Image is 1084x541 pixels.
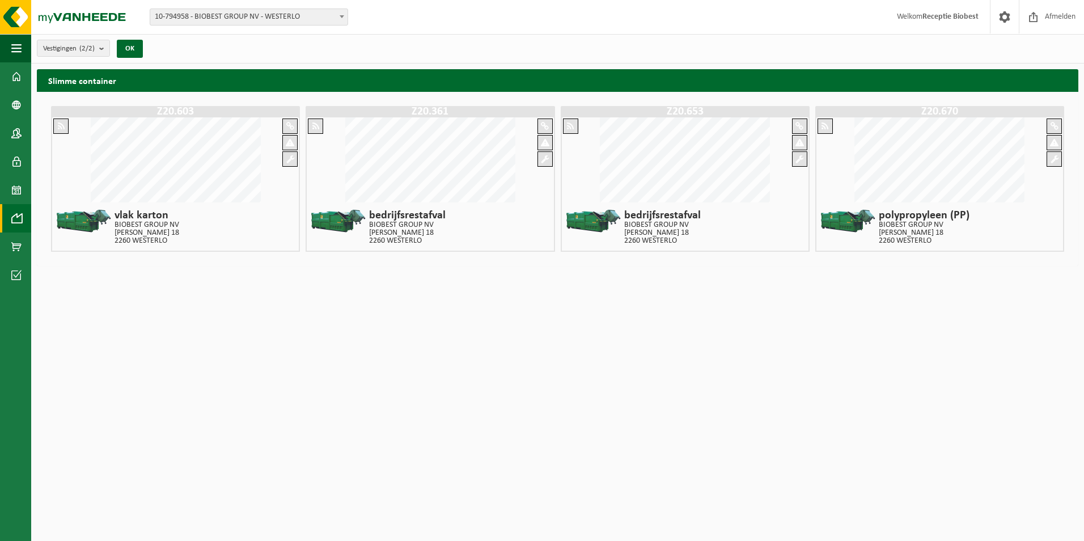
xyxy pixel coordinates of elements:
[879,221,969,229] p: BIOBEST GROUP NV
[818,106,1061,117] h1: Z20.670
[150,9,348,25] span: 10-794958 - BIOBEST GROUP NV - WESTERLO
[79,45,95,52] count: (2/2)
[564,106,807,117] h1: Z20.653
[310,207,366,235] img: HK-XZ-20-GN-01
[624,237,701,245] p: 2260 WESTERLO
[624,210,701,221] h4: bedrijfsrestafval
[879,237,969,245] p: 2260 WESTERLO
[922,12,979,21] strong: Receptie Biobest
[369,221,446,229] p: BIOBEST GROUP NV
[565,207,621,235] img: HK-XZ-20-GN-01
[879,229,969,237] p: [PERSON_NAME] 18
[55,207,112,235] img: HK-XZ-20-GN-01
[369,237,446,245] p: 2260 WESTERLO
[6,516,189,541] iframe: chat widget
[115,210,179,221] h4: vlak karton
[369,229,446,237] p: [PERSON_NAME] 18
[54,106,297,117] h1: Z20.603
[819,207,876,235] img: HK-XZ-20-GN-01
[115,221,179,229] p: BIOBEST GROUP NV
[117,40,143,58] button: OK
[879,210,969,221] h4: polypropyleen (PP)
[37,69,128,91] h2: Slimme container
[624,221,701,229] p: BIOBEST GROUP NV
[115,237,179,245] p: 2260 WESTERLO
[37,40,110,57] button: Vestigingen(2/2)
[150,9,348,26] span: 10-794958 - BIOBEST GROUP NV - WESTERLO
[369,210,446,221] h4: bedrijfsrestafval
[624,229,701,237] p: [PERSON_NAME] 18
[115,229,179,237] p: [PERSON_NAME] 18
[308,106,552,117] h1: Z20.361
[43,40,95,57] span: Vestigingen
